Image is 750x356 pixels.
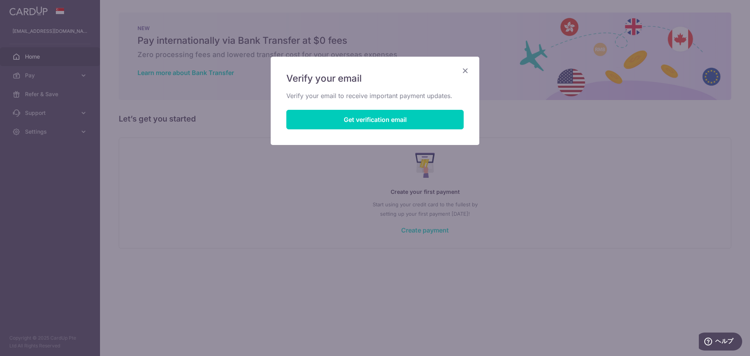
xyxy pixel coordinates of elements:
iframe: ウィジェットを開いて詳しい情報を確認できます [699,333,742,352]
p: Verify your email to receive important payment updates. [286,91,464,100]
span: Verify your email [286,72,362,85]
button: Get verification email [286,110,464,129]
button: Close [461,66,470,75]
